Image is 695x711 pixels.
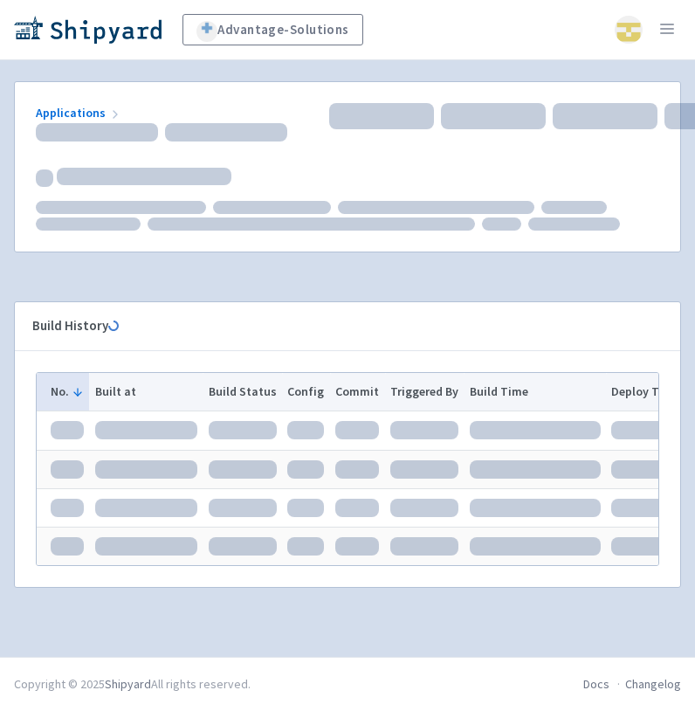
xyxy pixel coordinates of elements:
[14,675,251,694] div: Copyright © 2025 All rights reserved.
[32,316,635,336] div: Build History
[583,676,609,692] a: Docs
[182,14,363,45] a: Advantage-Solutions
[625,676,681,692] a: Changelog
[330,373,385,411] th: Commit
[385,373,464,411] th: Triggered By
[89,373,203,411] th: Built at
[203,373,282,411] th: Build Status
[14,16,162,44] img: Shipyard logo
[105,676,151,692] a: Shipyard
[464,373,606,411] th: Build Time
[282,373,330,411] th: Config
[51,383,84,401] button: No.
[36,105,122,121] a: Applications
